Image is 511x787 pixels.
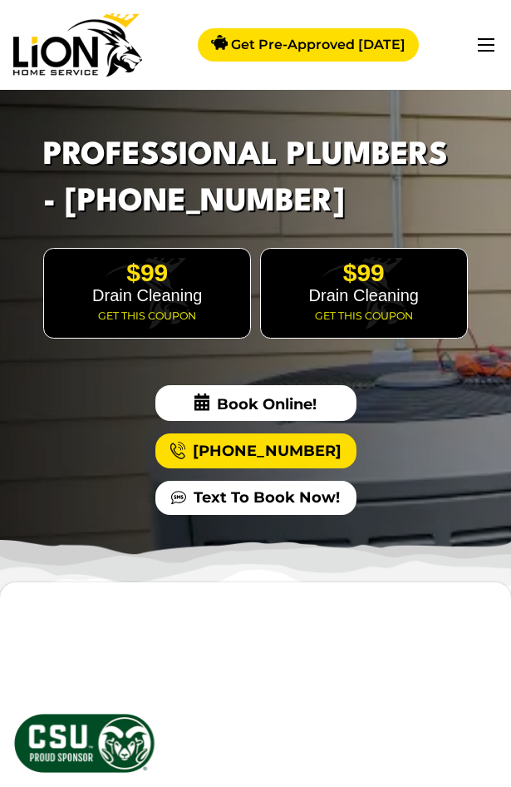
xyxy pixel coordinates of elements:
[12,712,156,775] img: CSU Sponsor Badge
[98,305,196,328] a: Get this coupon
[315,305,413,328] a: Get this coupon
[155,433,356,468] a: [PHONE_NUMBER]
[13,13,142,77] img: Lion Home Service
[198,28,419,62] a: Get Pre-Approved [DATE]
[155,385,356,421] span: Book Online!
[155,481,356,515] a: Text To Book Now!
[43,133,468,226] h1: Professional Plumbers - [PHONE_NUMBER]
